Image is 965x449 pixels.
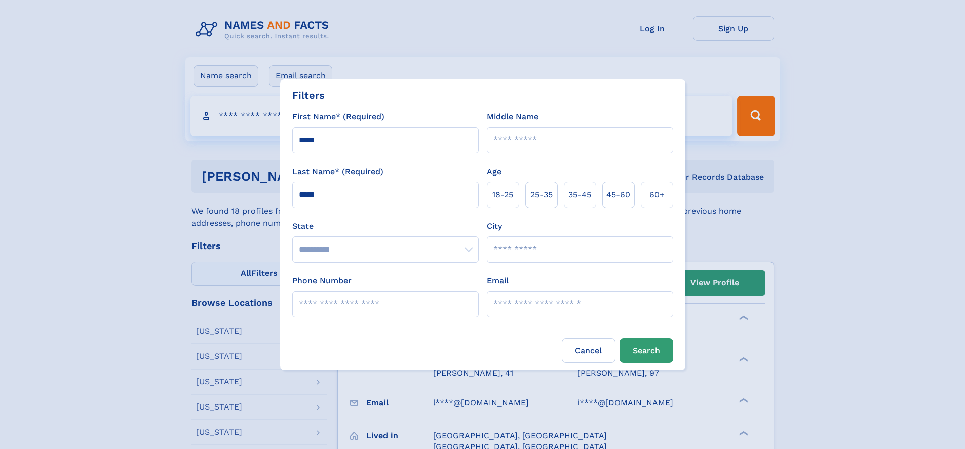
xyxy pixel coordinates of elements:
[487,220,502,232] label: City
[606,189,630,201] span: 45‑60
[530,189,553,201] span: 25‑35
[292,111,384,123] label: First Name* (Required)
[292,275,352,287] label: Phone Number
[568,189,591,201] span: 35‑45
[292,166,383,178] label: Last Name* (Required)
[292,220,479,232] label: State
[292,88,325,103] div: Filters
[487,111,538,123] label: Middle Name
[492,189,513,201] span: 18‑25
[487,166,501,178] label: Age
[562,338,615,363] label: Cancel
[649,189,665,201] span: 60+
[620,338,673,363] button: Search
[487,275,509,287] label: Email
